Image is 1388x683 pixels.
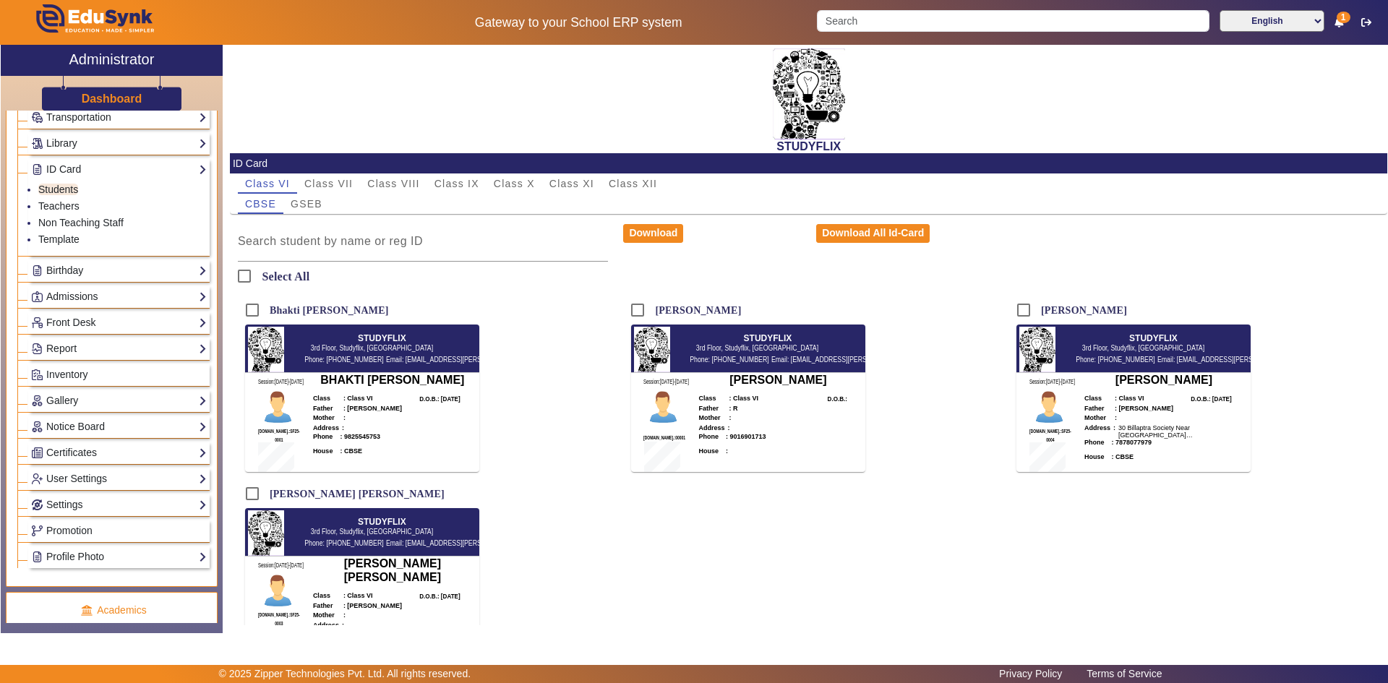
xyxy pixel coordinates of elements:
span: House [1084,453,1105,460]
span: Phone [698,433,719,440]
span: Class VI [245,179,290,189]
b: : Class VI [729,395,758,402]
a: Teachers [38,200,80,212]
b: Mother [1084,414,1106,421]
span: Session:[DATE]-[DATE] [1029,377,1075,387]
span: Promotion [46,525,93,536]
b: D.O.B. [827,395,845,403]
img: 4+gAAAAZJREFUAwCLXB3QkCMzSAAAAABJRU5ErkJggg== [634,327,670,372]
b: Class [698,395,716,402]
span: Phone: [PHONE_NUMBER] [304,538,384,547]
span: STUDYFLIX [744,333,792,343]
b: D.O.B. [419,593,437,600]
span: : 9016901713 [726,433,766,440]
b: D.O.B. [1191,395,1209,403]
b: Address [1084,424,1110,431]
img: 4+gAAAAZJREFUAwCLXB3QkCMzSAAAAABJRU5ErkJggg== [248,327,284,372]
input: Search student by name or reg ID [238,233,609,250]
span: [DOMAIN_NAME].:SF25-0004 [1029,427,1071,444]
img: 4+gAAAAZJREFUAwCLXB3QkCMzSAAAAABJRU5ErkJggg== [248,510,284,556]
span: Class VIII [367,179,419,189]
b: : [342,424,344,431]
b: : [1115,414,1117,421]
span: 1 [1337,12,1350,23]
b: : [729,414,731,421]
b: Address [313,622,339,629]
img: academic.png [80,604,93,617]
p: Academics [17,603,210,618]
h2: STUDYFLIX [230,139,1387,153]
a: Template [38,233,80,245]
b: D.O.B. [419,395,437,403]
span: Inventory [46,369,88,380]
span: Email: [EMAIL_ADDRESS][PERSON_NAME][DOMAIN_NAME] [1157,355,1337,364]
span: Class X [494,179,535,189]
button: Download [623,224,683,243]
a: Inventory [31,366,207,383]
span: [DOMAIN_NAME].:00001 [643,434,685,442]
span: Phone [313,433,333,440]
span: Email: [EMAIL_ADDRESS][PERSON_NAME][DOMAIN_NAME] [386,538,565,547]
label: [PERSON_NAME] [652,304,741,317]
b: : Class VI [343,592,373,599]
label: [PERSON_NAME] [PERSON_NAME] [267,488,445,500]
b: : [342,622,344,629]
img: Profile [258,387,298,430]
b: Father [1084,405,1105,412]
img: Inventory.png [32,369,43,380]
span: Session:[DATE]-[DATE] [258,377,304,387]
span: STUDYFLIX [358,333,406,343]
a: Terms of Service [1079,664,1169,683]
b: : [PERSON_NAME] [343,602,402,609]
h6: [PERSON_NAME] [PERSON_NAME] [313,557,472,584]
div: 3rd Floor, Studyflix, [GEOGRAPHIC_DATA] [292,343,453,353]
span: Class IX [434,179,479,189]
b: : [DATE] [1209,395,1232,403]
a: Privacy Policy [992,664,1069,683]
b: : [727,424,729,431]
span: : 7878077979 [1111,439,1152,446]
b: Mother [313,611,335,619]
input: Search [817,10,1209,32]
span: Email: [EMAIL_ADDRESS][PERSON_NAME][DOMAIN_NAME] [771,355,951,364]
span: Phone [1084,439,1105,446]
span: [DOMAIN_NAME].:SF25-0003 [258,611,300,627]
div: 3rd Floor, Studyflix, [GEOGRAPHIC_DATA] [677,343,838,353]
h5: Gateway to your School ERP system [355,15,802,30]
b: Class [313,395,330,402]
b: : R [729,405,737,412]
span: Phone: [PHONE_NUMBER] [1076,355,1155,364]
div: 3rd Floor, Studyflix, [GEOGRAPHIC_DATA] [1063,343,1224,353]
img: 4+gAAAAZJREFUAwCLXB3QkCMzSAAAAABJRU5ErkJggg== [1019,327,1055,372]
h6: [PERSON_NAME] [698,373,857,387]
span: STUDYFLIX [1129,333,1178,343]
b: : [343,611,346,619]
b: : [DATE] [437,395,460,403]
h6: [PERSON_NAME] [1084,373,1243,387]
b: : Class VI [1115,395,1144,402]
b: : [343,414,346,421]
b: Address [313,424,339,431]
b: Mother [313,414,335,421]
span: Session:[DATE]-[DATE] [258,561,304,571]
button: Download All Id-Card [816,224,930,243]
img: Branchoperations.png [32,525,43,536]
span: House [313,447,333,455]
span: House [698,447,719,455]
span: Email: [EMAIL_ADDRESS][PERSON_NAME][DOMAIN_NAME] [386,355,565,364]
span: GSEB [291,199,322,209]
span: Class XI [549,179,594,189]
b: : Class VI [343,395,373,402]
mat-card-header: ID Card [230,153,1387,173]
span: Class XII [609,179,657,189]
b: Mother [698,414,720,421]
h2: Administrator [69,51,155,68]
img: 4+gAAAAZJREFUAwCLXB3QkCMzSAAAAABJRU5ErkJggg== [773,48,845,139]
span: STUDYFLIX [358,517,406,527]
span: : CBSE [340,447,362,455]
span: Class VII [304,179,353,189]
b: Class [1084,395,1102,402]
a: Dashboard [81,91,143,106]
span: : [726,447,728,455]
h3: Dashboard [82,92,142,106]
